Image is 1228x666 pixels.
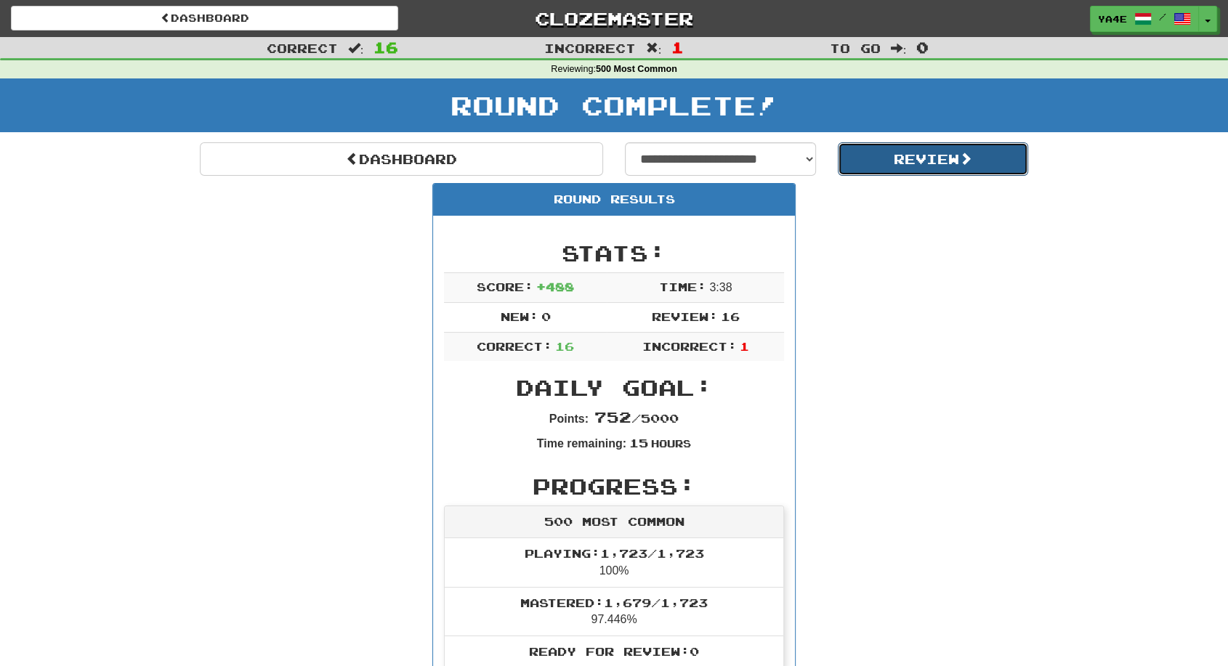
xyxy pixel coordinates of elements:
[651,437,691,450] small: Hours
[445,587,783,637] li: 97.446%
[477,339,552,353] span: Correct:
[541,309,551,323] span: 0
[709,281,732,293] span: 3 : 38
[444,241,784,265] h2: Stats:
[348,42,364,54] span: :
[537,437,626,450] strong: Time remaining:
[740,339,749,353] span: 1
[629,436,648,450] span: 15
[555,339,574,353] span: 16
[549,413,589,425] strong: Points:
[445,506,783,538] div: 500 Most Common
[1090,6,1199,32] a: Ya4e /
[477,280,533,293] span: Score:
[373,38,398,56] span: 16
[445,538,783,588] li: 100%
[5,91,1223,120] h1: Round Complete!
[444,474,784,498] h2: Progress:
[594,411,679,425] span: / 5000
[536,280,574,293] span: + 488
[520,596,708,609] span: Mastered: 1,679 / 1,723
[916,38,929,56] span: 0
[671,38,684,56] span: 1
[529,644,699,658] span: Ready for Review: 0
[11,6,398,31] a: Dashboard
[651,309,717,323] span: Review:
[525,546,704,560] span: Playing: 1,723 / 1,723
[200,142,603,176] a: Dashboard
[594,408,631,426] span: 752
[1159,12,1166,22] span: /
[646,42,662,54] span: :
[267,41,338,55] span: Correct
[596,64,677,74] strong: 500 Most Common
[659,280,706,293] span: Time:
[444,375,784,399] h2: Daily Goal:
[721,309,740,323] span: 16
[830,41,881,55] span: To go
[544,41,636,55] span: Incorrect
[1098,12,1127,25] span: Ya4e
[420,6,807,31] a: Clozemaster
[838,142,1029,176] button: Review
[642,339,736,353] span: Incorrect:
[433,184,795,216] div: Round Results
[500,309,538,323] span: New:
[891,42,907,54] span: :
